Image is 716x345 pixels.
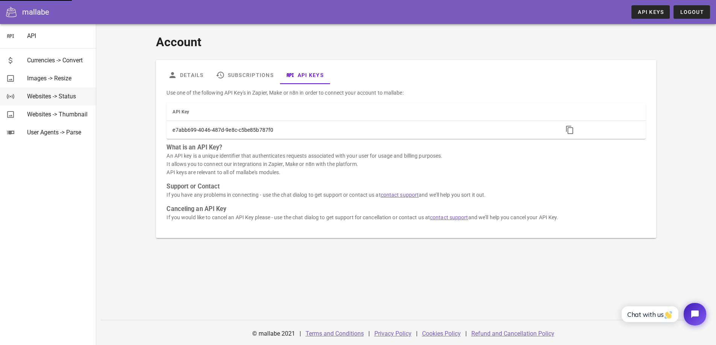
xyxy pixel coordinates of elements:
h3: Canceling an API Key [167,205,645,213]
iframe: Tidio Chat [613,297,713,332]
div: | [368,325,370,343]
td: e7abb699-4046-487d-9e8c-c5be85b787f0 [167,121,557,139]
div: Websites -> Thumbnail [27,111,90,118]
a: API Keys [631,5,670,19]
div: mallabe [22,6,49,18]
a: Terms and Conditions [306,330,364,337]
div: | [416,325,418,343]
span: Logout [680,9,704,15]
button: Logout [674,5,710,19]
th: API Key: Not sorted. Activate to sort ascending. [167,103,557,121]
span: API Key [173,109,189,114]
p: If you would like to cancel an API Key please - use the chat dialog to get support for cancellati... [167,213,645,221]
h1: Account [156,33,656,51]
a: contact support [430,214,468,220]
span: API Keys [637,9,664,15]
p: If you have any problems in connecting - use the chat dialog to get support or contact us at and ... [167,191,645,199]
h3: What is an API Key? [167,143,645,152]
div: Images -> Resize [27,75,90,82]
a: Details [162,66,210,84]
a: Refund and Cancellation Policy [471,330,554,337]
div: | [465,325,467,343]
h3: Support or Contact [167,182,645,191]
div: Currencies -> Convert [27,57,90,64]
a: contact support [381,192,419,198]
div: Websites -> Status [27,93,90,100]
p: An API key is a unique identifier that authenticates requests associated with your user for usage... [167,152,645,176]
div: | [300,325,301,343]
div: API [27,32,90,39]
a: Privacy Policy [374,330,412,337]
div: © mallabe 2021 [248,325,300,343]
p: Use one of the following API Key's in Zapier, Make or n8n in order to connect your account to mal... [167,89,645,97]
a: API Keys [280,66,330,84]
a: Subscriptions [210,66,280,84]
div: User Agents -> Parse [27,129,90,136]
a: Cookies Policy [422,330,461,337]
